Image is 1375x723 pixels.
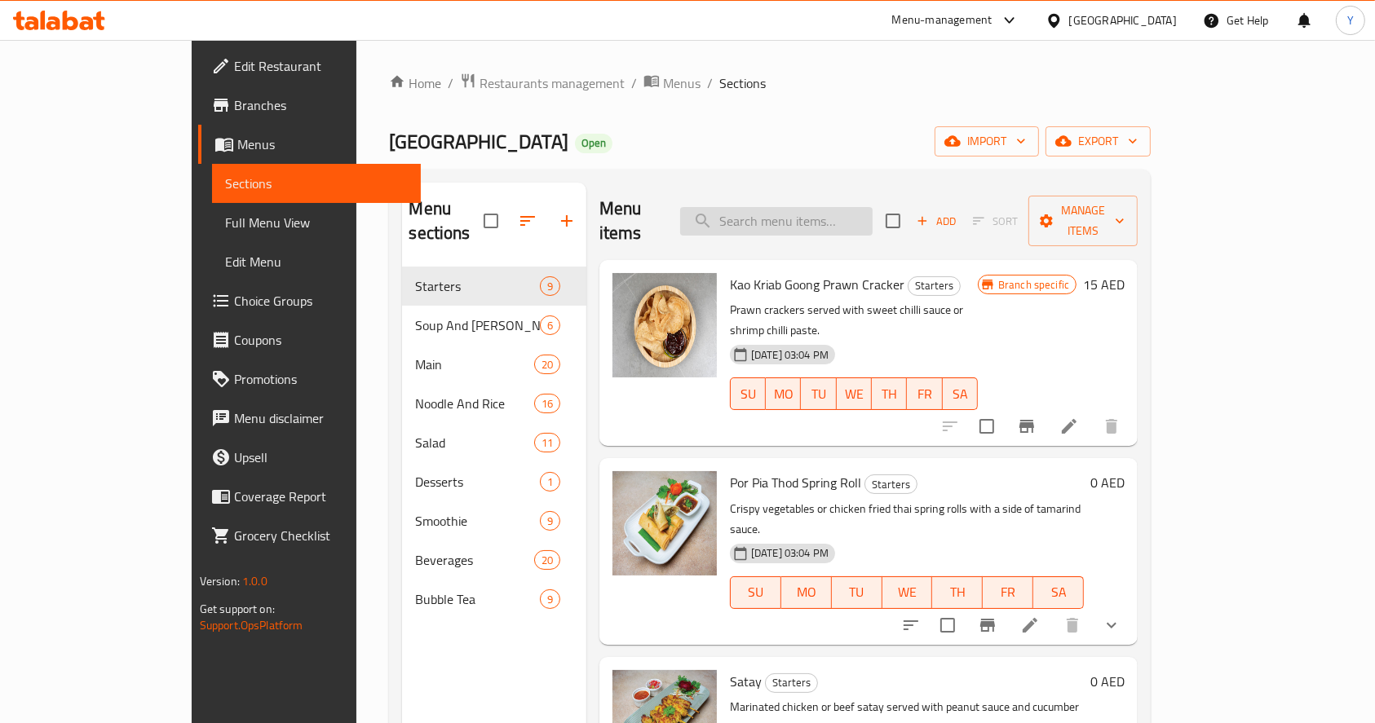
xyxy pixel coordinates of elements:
a: Full Menu View [212,203,422,242]
button: sort-choices [891,606,931,645]
div: items [540,315,560,335]
span: Get support on: [200,598,275,619]
input: search [680,207,873,236]
a: Promotions [198,359,422,399]
span: Select to update [931,608,965,642]
div: Bubble Tea9 [402,580,586,619]
div: Bubble Tea [415,589,539,609]
span: Starters [766,673,817,692]
span: Add [914,212,958,231]
span: Soup And [PERSON_NAME] [415,315,539,335]
span: Starters [865,475,917,494]
span: Starters [909,276,960,295]
div: Starters [864,474,917,494]
button: Add [910,209,962,234]
h6: 0 AED [1090,670,1125,693]
button: MO [781,576,832,609]
div: Noodle And Rice16 [402,384,586,423]
a: Edit menu item [1020,615,1040,635]
div: items [540,276,560,296]
span: 16 [535,396,559,412]
a: Menu disclaimer [198,399,422,438]
a: Edit Restaurant [198,46,422,86]
span: import [948,131,1026,152]
span: Menus [237,134,409,154]
span: Version: [200,571,240,592]
div: Salad [415,433,533,452]
div: Desserts1 [402,462,586,501]
span: 20 [535,553,559,568]
span: TU [838,580,876,604]
span: Add item [910,209,962,234]
div: items [534,394,560,413]
div: items [534,550,560,570]
span: Select section first [962,209,1028,234]
span: 1.0.0 [242,571,267,592]
div: items [540,589,560,609]
svg: Show Choices [1102,615,1121,635]
h6: 15 AED [1083,273,1125,296]
span: 20 [535,357,559,373]
span: Beverages [415,550,533,570]
span: Sections [719,73,766,93]
h6: 0 AED [1090,471,1125,494]
span: Menu disclaimer [234,408,409,428]
span: SU [737,382,759,406]
span: MO [788,580,825,604]
span: Y [1347,11,1354,29]
a: Grocery Checklist [198,516,422,555]
a: Edit Menu [212,242,422,281]
span: Sort sections [508,201,547,240]
span: TH [939,580,976,604]
span: SA [949,382,971,406]
h2: Menu sections [409,196,483,245]
span: 9 [541,592,559,607]
button: TU [801,377,836,410]
div: Smoothie [415,511,539,531]
div: items [534,355,560,374]
span: TU [807,382,829,406]
div: items [540,511,560,531]
span: FR [989,580,1027,604]
span: 6 [541,318,559,333]
a: Coupons [198,320,422,359]
button: Manage items [1028,196,1138,246]
div: Main20 [402,345,586,384]
span: Select section [876,204,910,238]
nav: Menu sections [402,260,586,625]
div: Smoothie9 [402,501,586,540]
span: Full Menu View [225,213,409,232]
button: import [935,126,1039,157]
span: 11 [535,435,559,451]
nav: breadcrumb [389,73,1151,94]
span: Main [415,355,533,374]
button: TH [932,576,983,609]
span: Menus [663,73,701,93]
p: Prawn crackers served with sweet chilli sauce or shrimp chilli paste. [730,300,978,341]
div: Soup And [PERSON_NAME]6 [402,306,586,345]
button: SU [730,377,766,410]
img: Kao Kriab Goong Prawn Cracker [612,273,717,377]
a: Coverage Report [198,477,422,516]
a: Choice Groups [198,281,422,320]
p: Crispy vegetables or chicken fried thai spring rolls with a side of tamarind sauce. [730,499,1084,540]
button: FR [983,576,1033,609]
li: / [631,73,637,93]
span: Branches [234,95,409,115]
span: Edit Menu [225,252,409,271]
span: SA [1040,580,1077,604]
span: Select all sections [474,204,508,238]
span: Noodle And Rice [415,394,533,413]
span: Select to update [970,409,1004,443]
span: Edit Restaurant [234,56,409,76]
span: Promotions [234,369,409,389]
button: delete [1053,606,1092,645]
button: FR [907,377,942,410]
h2: Menu items [599,196,661,245]
span: 1 [541,474,559,490]
span: Starters [415,276,539,296]
a: Menus [643,73,701,94]
div: Starters [908,276,961,296]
